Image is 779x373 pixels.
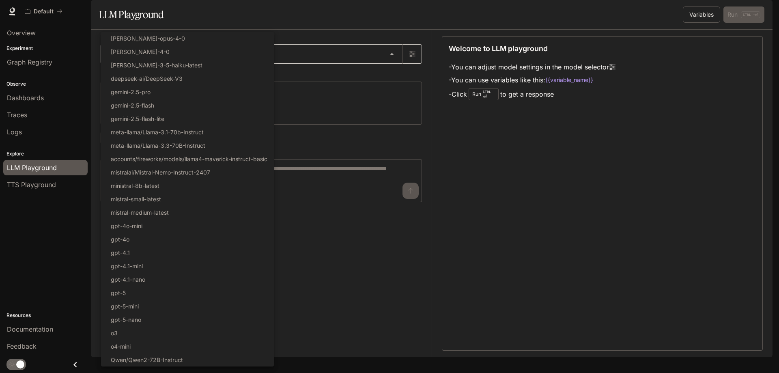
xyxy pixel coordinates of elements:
p: gemini-2.5-pro [111,88,151,96]
p: gpt-4o [111,235,129,244]
p: deepseek-ai/DeepSeek-V3 [111,74,183,83]
p: gpt-4.1-mini [111,262,143,270]
p: gpt-5-nano [111,315,141,324]
p: ministral-8b-latest [111,181,159,190]
p: mistral-small-latest [111,195,161,203]
p: o3 [111,329,118,337]
p: gpt-4.1-nano [111,275,145,284]
p: [PERSON_NAME]-opus-4-0 [111,34,185,43]
p: mistralai/Mistral-Nemo-Instruct-2407 [111,168,210,177]
p: [PERSON_NAME]-4-0 [111,47,170,56]
p: gpt-5-mini [111,302,139,310]
p: mistral-medium-latest [111,208,169,217]
p: gpt-4.1 [111,248,130,257]
p: Qwen/Qwen2-72B-Instruct [111,356,183,364]
p: gpt-4o-mini [111,222,142,230]
p: accounts/fireworks/models/llama4-maverick-instruct-basic [111,155,267,163]
p: [PERSON_NAME]-3-5-haiku-latest [111,61,202,69]
p: gemini-2.5-flash-lite [111,114,164,123]
p: gemini-2.5-flash [111,101,154,110]
p: gpt-5 [111,289,126,297]
p: meta-llama/Llama-3.1-70b-Instruct [111,128,204,136]
p: o4-mini [111,342,131,351]
p: meta-llama/Llama-3.3-70B-Instruct [111,141,205,150]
